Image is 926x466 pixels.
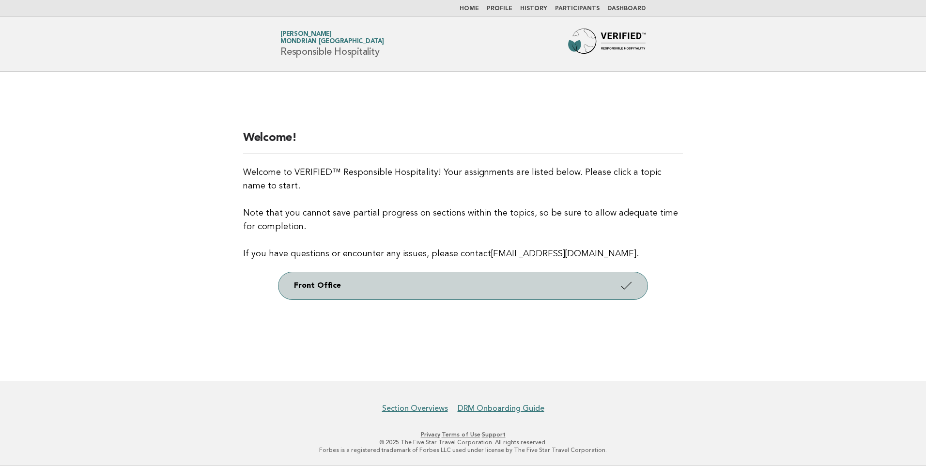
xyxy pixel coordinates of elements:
a: Privacy [421,431,440,438]
a: Support [482,431,506,438]
a: [EMAIL_ADDRESS][DOMAIN_NAME] [491,249,636,258]
a: Dashboard [607,6,646,12]
a: Section Overviews [382,404,448,413]
a: Front Office [278,272,648,299]
img: Forbes Travel Guide [568,29,646,60]
a: Participants [555,6,600,12]
span: Mondrian [GEOGRAPHIC_DATA] [280,39,384,45]
a: Profile [487,6,512,12]
h1: Responsible Hospitality [280,31,384,57]
a: Home [460,6,479,12]
a: History [520,6,547,12]
p: Welcome to VERIFIED™ Responsible Hospitality! Your assignments are listed below. Please click a t... [243,166,683,261]
a: Terms of Use [442,431,480,438]
a: DRM Onboarding Guide [458,404,544,413]
p: Forbes is a registered trademark of Forbes LLC used under license by The Five Star Travel Corpora... [167,446,759,454]
p: · · [167,431,759,438]
a: [PERSON_NAME]Mondrian [GEOGRAPHIC_DATA] [280,31,384,45]
p: © 2025 The Five Star Travel Corporation. All rights reserved. [167,438,759,446]
h2: Welcome! [243,130,683,154]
